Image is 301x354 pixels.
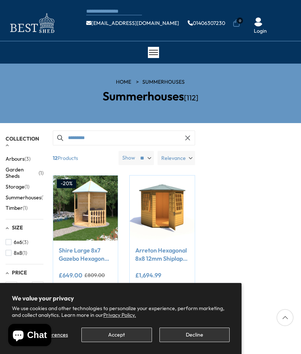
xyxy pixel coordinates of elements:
a: Privacy Policy. [103,312,136,318]
span: Price [12,269,27,276]
span: (1) [23,205,27,211]
button: Timber (1) [6,203,27,213]
inbox-online-store-chat: Shopify online store chat [6,324,54,348]
button: Storage (1) [6,181,29,192]
span: (1) [25,184,29,190]
div: -20% [57,179,76,188]
button: 8x8 [6,248,27,258]
span: (1) [39,170,43,176]
label: Show [122,154,135,162]
label: Relevance [158,151,195,165]
input: Max value [32,281,43,292]
span: (12) [41,194,49,201]
span: Relevance [161,151,186,165]
button: Summerhouses (12) [6,192,49,203]
span: Collection [6,135,39,142]
a: Summerhouses [142,78,185,86]
a: Login [254,28,267,35]
a: Arreton Hexagonal 8x8 12mm Shiplap Summerhouse [135,246,189,263]
a: 0 [233,20,240,27]
button: Arbours (3) [6,154,30,164]
a: 01406307230 [188,20,225,26]
span: 0 [237,17,243,24]
span: Garden Sheds [6,167,39,179]
span: Products [50,151,116,165]
img: User Icon [254,17,263,26]
span: Size [12,224,23,231]
span: 8x8 [14,250,22,256]
input: Min value [6,281,17,292]
span: [112] [184,93,198,102]
span: Storage [6,184,25,190]
span: Timber [6,205,23,211]
a: HOME [116,78,131,86]
button: 6x6 [6,237,28,248]
h2: We value your privacy [12,295,230,302]
span: Summerhouses [6,194,41,201]
span: (3) [25,156,30,162]
img: logo [6,11,58,35]
button: Garden Sheds (1) [6,164,43,181]
button: Accept [81,328,152,342]
del: £809.00 [84,273,105,278]
p: We use cookies and other technologies to personalize your experience, perform marketing, and coll... [12,305,230,318]
span: (1) [22,250,27,256]
ins: £649.00 [59,272,82,278]
span: 6x6 [14,239,22,245]
ins: £1,694.99 [135,272,161,278]
span: (3) [22,239,28,245]
h2: Summerhouses [56,90,245,103]
b: 12 [53,151,58,165]
input: Search products [53,131,195,145]
a: [EMAIL_ADDRESS][DOMAIN_NAME] [86,20,179,26]
span: Arbours [6,156,25,162]
button: Decline [159,328,230,342]
a: Shire Large 8x7 Gazebo Hexagonal Summerhouse [59,246,112,263]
